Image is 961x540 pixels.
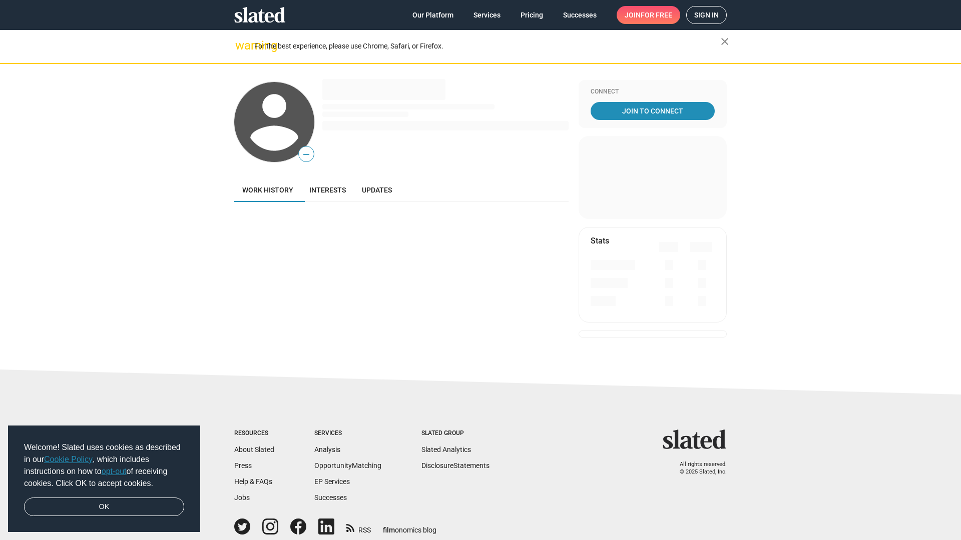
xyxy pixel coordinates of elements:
[383,526,395,534] span: film
[299,148,314,161] span: —
[617,6,680,24] a: Joinfor free
[421,445,471,453] a: Slated Analytics
[102,467,127,475] a: opt-out
[44,455,93,463] a: Cookie Policy
[314,445,340,453] a: Analysis
[383,517,436,535] a: filmonomics blog
[625,6,672,24] span: Join
[354,178,400,202] a: Updates
[234,429,274,437] div: Resources
[301,178,354,202] a: Interests
[314,461,381,469] a: OpportunityMatching
[521,6,543,24] span: Pricing
[555,6,605,24] a: Successes
[694,6,719,23] span: Sign in
[234,178,301,202] a: Work history
[346,519,371,535] a: RSS
[686,6,727,24] a: Sign in
[242,186,293,194] span: Work history
[24,497,184,516] a: dismiss cookie message
[473,6,501,24] span: Services
[591,102,715,120] a: Join To Connect
[669,461,727,475] p: All rights reserved. © 2025 Slated, Inc.
[8,425,200,532] div: cookieconsent
[421,429,490,437] div: Slated Group
[314,493,347,501] a: Successes
[513,6,551,24] a: Pricing
[465,6,509,24] a: Services
[234,461,252,469] a: Press
[404,6,461,24] a: Our Platform
[719,35,731,47] mat-icon: close
[309,186,346,194] span: Interests
[591,88,715,96] div: Connect
[591,235,609,246] mat-card-title: Stats
[235,39,247,51] mat-icon: warning
[314,477,350,485] a: EP Services
[234,493,250,501] a: Jobs
[412,6,453,24] span: Our Platform
[362,186,392,194] span: Updates
[593,102,713,120] span: Join To Connect
[254,39,721,53] div: For the best experience, please use Chrome, Safari, or Firefox.
[563,6,597,24] span: Successes
[234,445,274,453] a: About Slated
[24,441,184,489] span: Welcome! Slated uses cookies as described in our , which includes instructions on how to of recei...
[421,461,490,469] a: DisclosureStatements
[234,477,272,485] a: Help & FAQs
[641,6,672,24] span: for free
[314,429,381,437] div: Services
